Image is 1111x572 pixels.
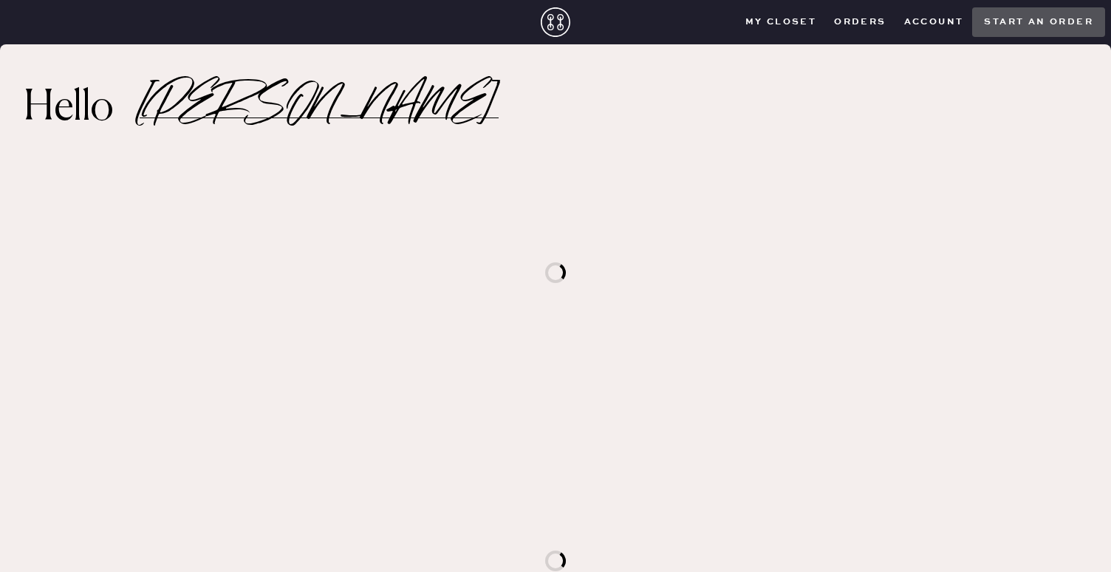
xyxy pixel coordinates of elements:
[736,11,826,33] button: My Closet
[895,11,973,33] button: Account
[140,99,499,118] h2: [PERSON_NAME]
[825,11,895,33] button: Orders
[972,7,1105,37] button: Start an order
[24,91,140,126] h2: Hello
